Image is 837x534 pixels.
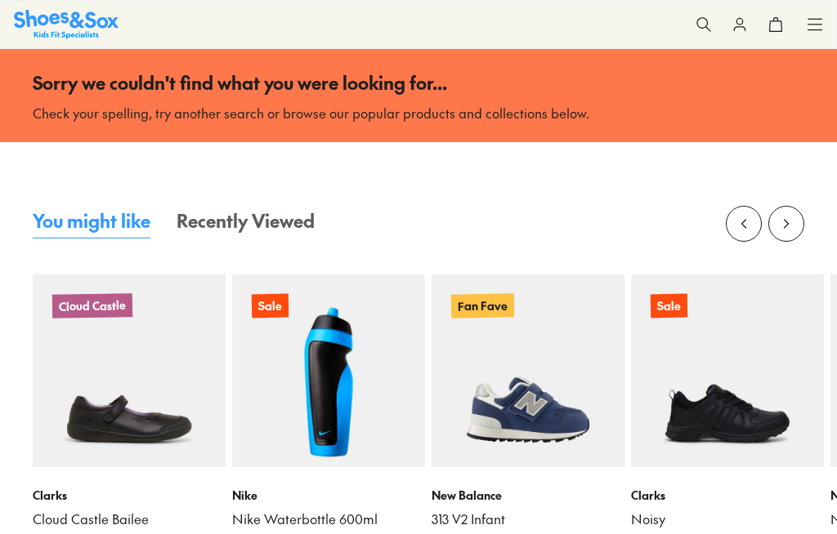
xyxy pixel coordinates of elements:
a: Cloud Castle [33,274,226,467]
button: You might like [33,207,150,238]
p: Sorry we couldn't find what you were looking for... [33,69,804,96]
p: Clarks [33,487,226,504]
p: Fan Fave [451,293,514,318]
a: Noisy [631,510,824,528]
p: Clarks [631,487,824,504]
p: Nike [232,487,425,504]
img: SNS_Logo_Responsive.svg [14,10,119,38]
a: Nike Waterbottle 600ml [232,510,425,528]
p: New Balance [432,487,624,504]
p: Sale [252,294,289,318]
a: Shoes & Sox [14,10,119,38]
a: 313 V2 Infant [432,510,624,528]
a: Cloud Castle Bailee [33,510,226,528]
p: Check your spelling, try another search or browse our popular products and collections below. [33,103,804,122]
p: Cloud Castle [52,293,132,318]
button: Recently Viewed [177,207,315,238]
p: Sale [651,294,687,318]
